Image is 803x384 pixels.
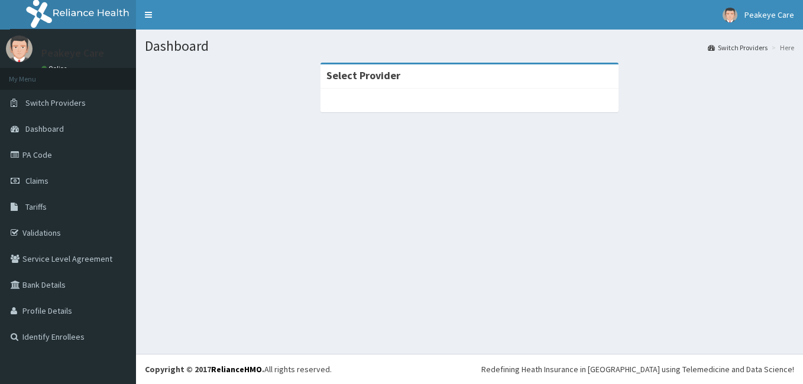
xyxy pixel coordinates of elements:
strong: Select Provider [326,69,400,82]
span: Dashboard [25,123,64,134]
img: User Image [6,35,33,62]
p: Peakeye Care [41,48,104,58]
img: User Image [723,8,737,22]
div: Redefining Heath Insurance in [GEOGRAPHIC_DATA] using Telemedicine and Data Science! [481,363,794,375]
span: Claims [25,175,48,186]
a: Switch Providers [708,43,768,53]
a: Online [41,64,70,73]
footer: All rights reserved. [136,354,803,384]
span: Switch Providers [25,97,86,108]
h1: Dashboard [145,38,794,54]
li: Here [769,43,794,53]
span: Peakeye Care [744,9,794,20]
span: Tariffs [25,201,47,212]
strong: Copyright © 2017 . [145,364,264,375]
a: RelianceHMO [211,364,262,375]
